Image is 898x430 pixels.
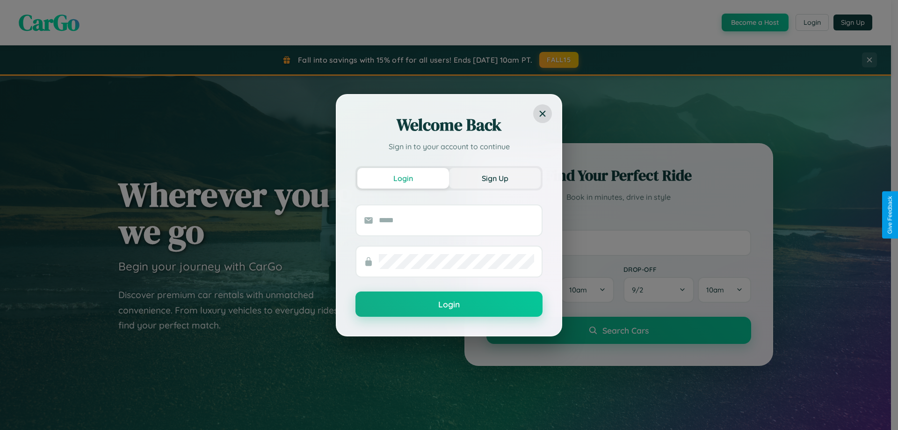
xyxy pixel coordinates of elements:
[887,196,893,234] div: Give Feedback
[357,168,449,189] button: Login
[355,114,543,136] h2: Welcome Back
[449,168,541,189] button: Sign Up
[355,292,543,317] button: Login
[355,141,543,152] p: Sign in to your account to continue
